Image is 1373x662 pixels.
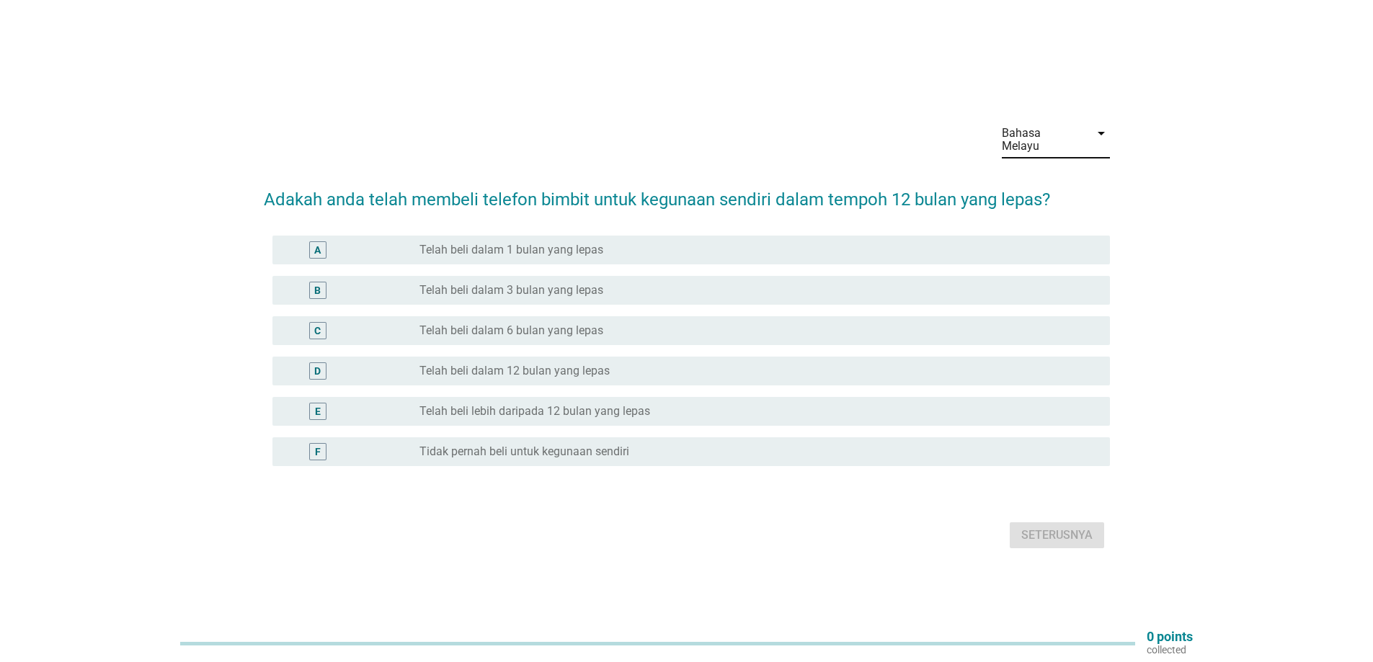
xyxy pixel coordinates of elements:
label: Telah beli dalam 12 bulan yang lepas [419,364,610,378]
label: Telah beli lebih daripada 12 bulan yang lepas [419,404,650,419]
label: Telah beli dalam 1 bulan yang lepas [419,243,603,257]
div: Bahasa Melayu [1002,127,1081,153]
div: E [315,403,321,419]
div: A [314,242,321,257]
div: B [314,282,321,298]
i: arrow_drop_down [1093,125,1110,142]
label: Telah beli dalam 3 bulan yang lepas [419,283,603,298]
div: C [314,323,321,338]
div: F [315,444,321,459]
div: D [314,363,321,378]
label: Tidak pernah beli untuk kegunaan sendiri [419,444,629,459]
p: 0 points [1147,630,1193,643]
label: Telah beli dalam 6 bulan yang lepas [419,323,603,338]
h2: Adakah anda telah membeli telefon bimbit untuk kegunaan sendiri dalam tempoh 12 bulan yang lepas? [264,172,1110,213]
p: collected [1147,643,1193,656]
